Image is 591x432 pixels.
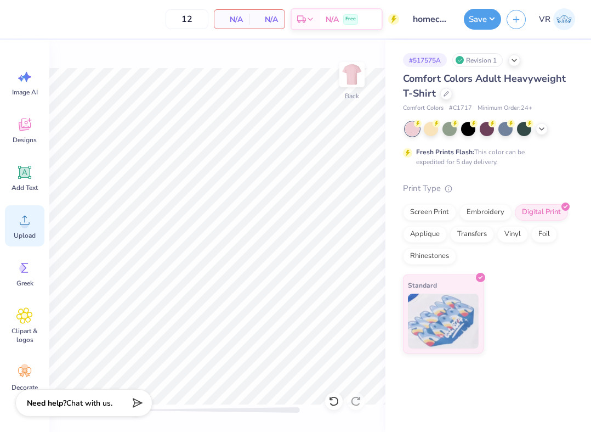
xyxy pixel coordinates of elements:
[341,64,363,86] img: Back
[403,104,444,113] span: Comfort Colors
[449,104,472,113] span: # C1717
[166,9,208,29] input: – –
[553,8,575,30] img: Val Rhey Lodueta
[13,136,37,144] span: Designs
[27,398,66,408] strong: Need help?
[12,383,38,392] span: Decorate
[256,14,278,25] span: N/A
[14,231,36,240] span: Upload
[66,398,112,408] span: Chat with us.
[403,53,447,67] div: # 517575A
[478,104,532,113] span: Minimum Order: 24 +
[7,327,43,344] span: Clipart & logos
[531,226,557,243] div: Foil
[403,182,569,195] div: Print Type
[464,9,501,30] button: Save
[403,204,456,221] div: Screen Print
[408,294,479,349] img: Standard
[345,15,356,23] span: Free
[539,13,550,26] span: VR
[403,248,456,265] div: Rhinestones
[534,8,580,30] a: VR
[416,147,551,167] div: This color can be expedited for 5 day delivery.
[416,148,474,156] strong: Fresh Prints Flash:
[12,183,38,192] span: Add Text
[16,279,33,288] span: Greek
[403,226,447,243] div: Applique
[497,226,528,243] div: Vinyl
[452,53,503,67] div: Revision 1
[459,204,512,221] div: Embroidery
[450,226,494,243] div: Transfers
[12,88,38,97] span: Image AI
[345,91,359,101] div: Back
[326,14,339,25] span: N/A
[221,14,243,25] span: N/A
[403,72,566,100] span: Comfort Colors Adult Heavyweight T-Shirt
[515,204,568,221] div: Digital Print
[405,8,458,30] input: Untitled Design
[408,279,437,291] span: Standard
